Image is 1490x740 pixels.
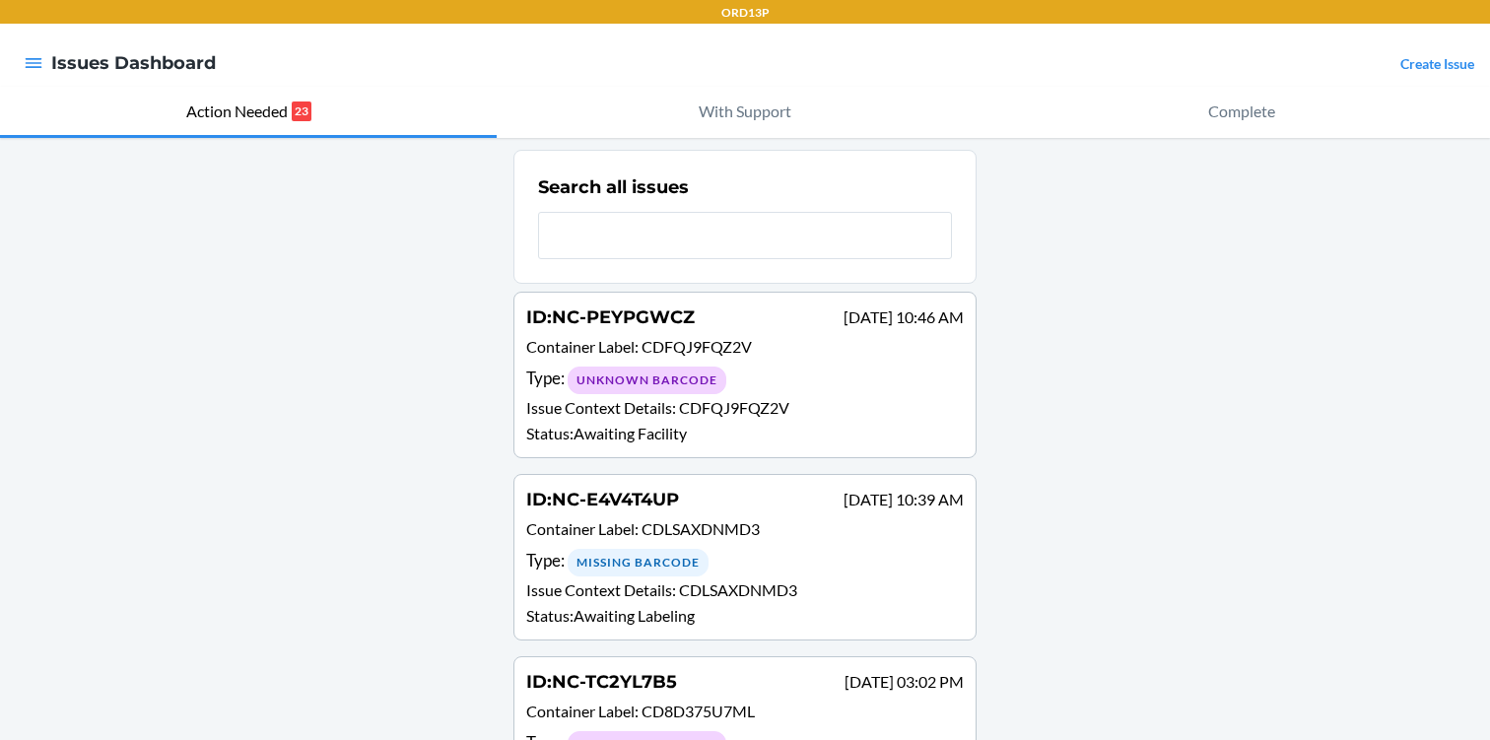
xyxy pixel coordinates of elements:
[642,702,755,720] span: CD8D375U7ML
[513,292,977,458] a: ID:NC-PEYPGWCZ[DATE] 10:46 AMContainer Label: CDFQJ9FQZ2VType: Unknown BarcodeIssue Context Detai...
[642,337,752,356] span: CDFQJ9FQZ2V
[526,396,964,420] p: Issue Context Details :
[513,474,977,640] a: ID:NC-E4V4T4UP[DATE] 10:39 AMContainer Label: CDLSAXDNMD3Type: Missing BarcodeIssue Context Detai...
[679,580,797,599] span: CDLSAXDNMD3
[1208,100,1275,123] p: Complete
[526,548,964,576] div: Type :
[1400,55,1474,72] a: Create Issue
[721,4,770,22] p: ORD13P
[526,578,964,602] p: Issue Context Details :
[526,700,964,728] p: Container Label :
[552,306,695,328] span: NC-PEYPGWCZ
[51,50,216,76] h4: Issues Dashboard
[552,671,677,693] span: NC-TC2YL7B5
[292,101,311,121] p: 23
[526,335,964,364] p: Container Label :
[679,398,789,417] span: CDFQJ9FQZ2V
[526,487,679,512] h4: ID :
[526,366,964,394] div: Type :
[568,549,709,576] div: Missing Barcode
[552,489,679,510] span: NC-E4V4T4UP
[526,517,964,546] p: Container Label :
[526,422,964,445] p: Status : Awaiting Facility
[538,174,689,200] h2: Search all issues
[844,488,964,511] p: [DATE] 10:39 AM
[568,367,726,394] div: Unknown Barcode
[993,87,1490,138] button: Complete
[526,604,964,628] p: Status : Awaiting Labeling
[526,669,677,695] h4: ID :
[845,670,964,694] p: [DATE] 03:02 PM
[186,100,288,123] p: Action Needed
[642,519,760,538] span: CDLSAXDNMD3
[497,87,993,138] button: With Support
[526,304,695,330] h4: ID :
[699,100,791,123] p: With Support
[844,305,964,329] p: [DATE] 10:46 AM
